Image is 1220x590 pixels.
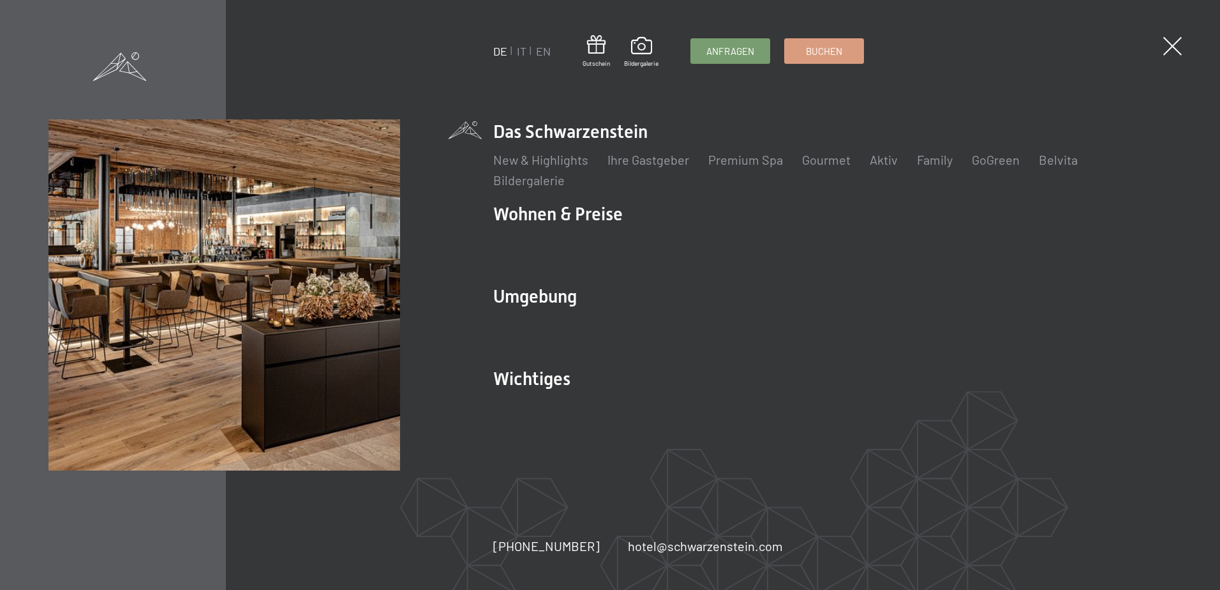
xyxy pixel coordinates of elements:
a: [PHONE_NUMBER] [493,537,600,555]
img: Wellnesshotel Südtirol SCHWARZENSTEIN - Wellnessurlaub in den Alpen [48,119,400,471]
a: IT [517,44,526,58]
span: Bildergalerie [624,59,658,68]
span: Buchen [806,45,842,58]
span: [PHONE_NUMBER] [493,538,600,554]
a: DE [493,44,507,58]
a: hotel@schwarzenstein.com [628,537,783,555]
a: Family [917,152,953,167]
a: Gutschein [583,35,610,68]
a: New & Highlights [493,152,588,167]
a: Buchen [785,39,863,63]
a: Anfragen [691,39,770,63]
a: Premium Spa [708,152,783,167]
a: GoGreen [972,152,1020,167]
span: Gutschein [583,59,610,68]
a: Belvita [1039,152,1078,167]
a: EN [536,44,551,58]
a: Aktiv [870,152,898,167]
a: Ihre Gastgeber [607,152,689,167]
a: Gourmet [802,152,851,167]
a: Bildergalerie [493,172,565,188]
a: Bildergalerie [624,37,658,68]
span: Anfragen [706,45,754,58]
